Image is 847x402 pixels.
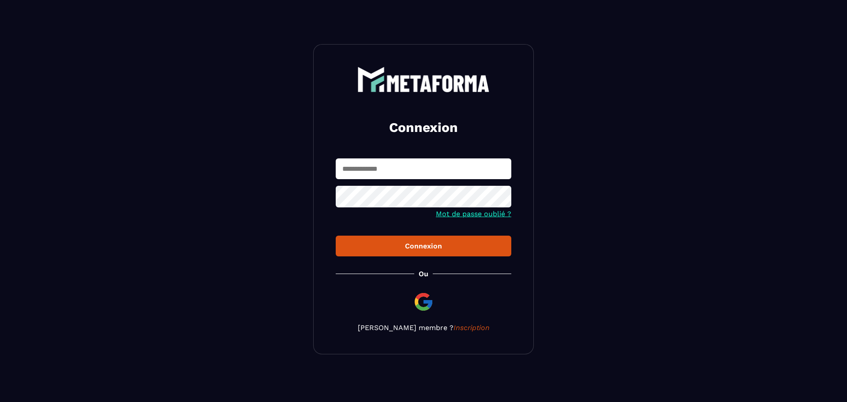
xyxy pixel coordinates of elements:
img: logo [357,67,490,92]
a: logo [336,67,511,92]
img: google [413,291,434,312]
p: [PERSON_NAME] membre ? [336,323,511,332]
a: Mot de passe oublié ? [436,210,511,218]
a: Inscription [453,323,490,332]
div: Connexion [343,242,504,250]
button: Connexion [336,236,511,256]
p: Ou [419,270,428,278]
h2: Connexion [346,119,501,136]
